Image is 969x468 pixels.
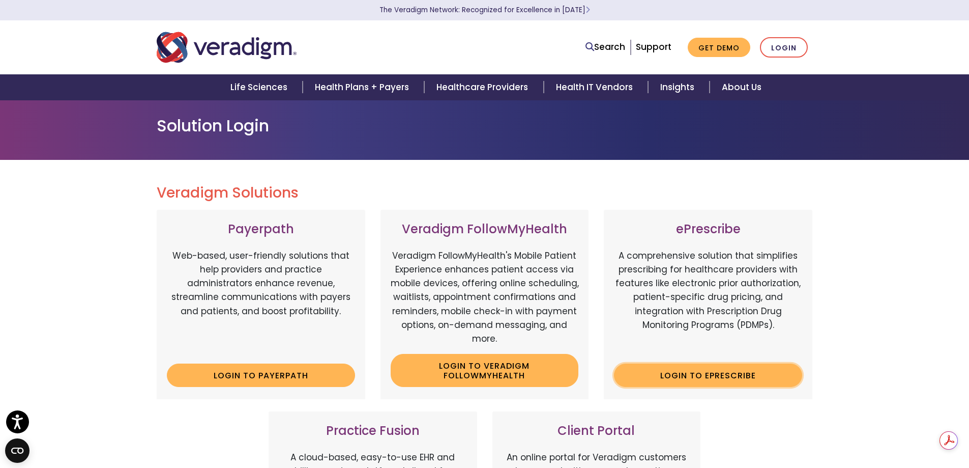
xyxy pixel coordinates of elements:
a: Insights [648,74,710,100]
a: Login [760,37,808,58]
h3: Veradigm FollowMyHealth [391,222,579,237]
h3: Payerpath [167,222,355,237]
p: Web-based, user-friendly solutions that help providers and practice administrators enhance revenu... [167,249,355,356]
h3: Practice Fusion [279,424,467,438]
a: About Us [710,74,774,100]
span: Learn More [585,5,590,15]
iframe: Drift Chat Widget [898,437,957,456]
h3: ePrescribe [614,222,802,237]
h2: Veradigm Solutions [157,184,813,202]
p: A comprehensive solution that simplifies prescribing for healthcare providers with features like ... [614,249,802,356]
button: Open CMP widget [5,438,30,463]
a: Health Plans + Payers [303,74,424,100]
a: Support [636,41,671,53]
a: Login to Veradigm FollowMyHealth [391,354,579,387]
a: Login to ePrescribe [614,364,802,387]
a: Healthcare Providers [424,74,543,100]
h1: Solution Login [157,116,813,135]
a: Login to Payerpath [167,364,355,387]
p: Veradigm FollowMyHealth's Mobile Patient Experience enhances patient access via mobile devices, o... [391,249,579,346]
a: The Veradigm Network: Recognized for Excellence in [DATE]Learn More [379,5,590,15]
a: Life Sciences [218,74,303,100]
a: Search [585,40,625,54]
a: Get Demo [688,38,750,58]
a: Health IT Vendors [544,74,648,100]
img: Veradigm logo [157,31,297,64]
h3: Client Portal [503,424,691,438]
